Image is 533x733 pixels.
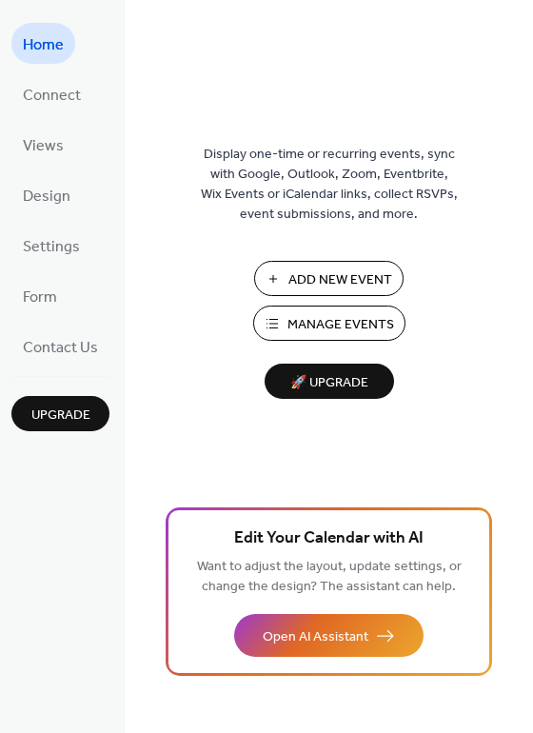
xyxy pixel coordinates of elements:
[31,406,90,426] span: Upgrade
[23,333,98,363] span: Contact Us
[276,370,383,396] span: 🚀 Upgrade
[11,174,82,215] a: Design
[11,326,109,366] a: Contact Us
[253,306,405,341] button: Manage Events
[23,81,81,110] span: Connect
[234,614,424,657] button: Open AI Assistant
[11,225,91,266] a: Settings
[23,182,70,211] span: Design
[11,23,75,64] a: Home
[234,525,424,552] span: Edit Your Calendar with AI
[287,315,394,335] span: Manage Events
[11,275,69,316] a: Form
[23,131,64,161] span: Views
[11,124,75,165] a: Views
[23,30,64,60] span: Home
[197,554,462,600] span: Want to adjust the layout, update settings, or change the design? The assistant can help.
[288,270,392,290] span: Add New Event
[11,73,92,114] a: Connect
[263,627,368,647] span: Open AI Assistant
[11,396,109,431] button: Upgrade
[201,145,458,225] span: Display one-time or recurring events, sync with Google, Outlook, Zoom, Eventbrite, Wix Events or ...
[23,283,57,312] span: Form
[265,364,394,399] button: 🚀 Upgrade
[254,261,404,296] button: Add New Event
[23,232,80,262] span: Settings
